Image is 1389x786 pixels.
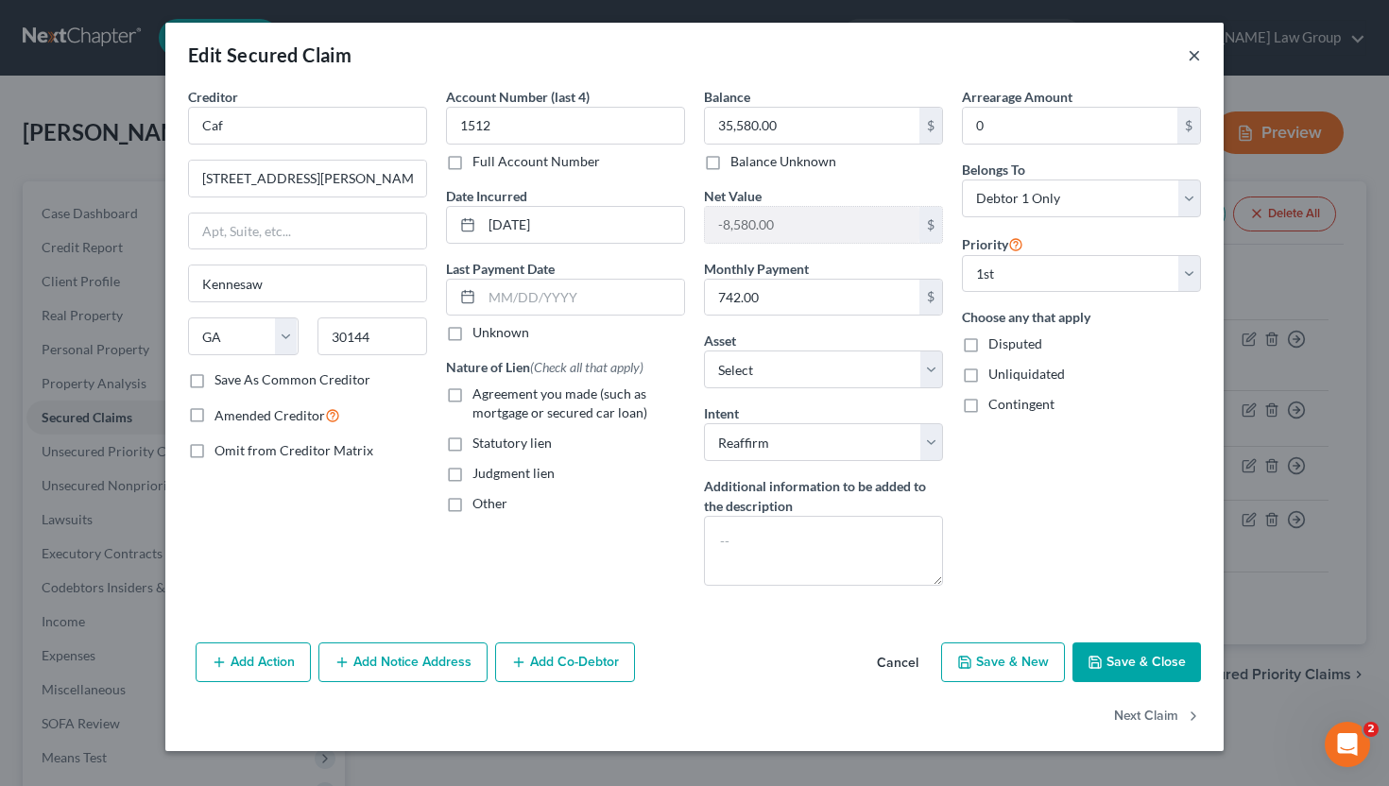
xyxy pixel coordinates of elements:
input: MM/DD/YYYY [482,207,684,243]
span: (Check all that apply) [530,359,643,375]
iframe: Intercom live chat [1325,722,1370,767]
button: Add Action [196,642,311,682]
input: Enter address... [189,161,426,196]
div: $ [919,108,942,144]
input: 0.00 [705,108,919,144]
button: × [1188,43,1201,66]
span: Disputed [988,335,1042,351]
div: $ [919,280,942,316]
label: Unknown [472,323,529,342]
div: $ [1177,108,1200,144]
span: Omit from Creditor Matrix [214,442,373,458]
label: Balance Unknown [730,152,836,171]
button: Save & New [941,642,1065,682]
span: 2 [1363,722,1379,737]
label: Choose any that apply [962,307,1201,327]
label: Additional information to be added to the description [704,476,943,516]
label: Intent [704,403,739,423]
label: Priority [962,232,1023,255]
label: Balance [704,87,750,107]
span: Agreement you made (such as mortgage or secured car loan) [472,385,647,420]
span: Contingent [988,396,1055,412]
button: Cancel [862,644,934,682]
button: Add Notice Address [318,642,488,682]
span: Belongs To [962,162,1025,178]
input: XXXX [446,107,685,145]
label: Net Value [704,186,762,206]
input: Enter city... [189,265,426,301]
label: Account Number (last 4) [446,87,590,107]
span: Unliquidated [988,366,1065,382]
input: 0.00 [705,280,919,316]
button: Save & Close [1072,642,1201,682]
input: Search creditor by name... [188,107,427,145]
label: Save As Common Creditor [214,370,370,389]
button: Next Claim [1114,697,1201,737]
span: Statutory lien [472,435,552,451]
input: 0.00 [963,108,1177,144]
label: Full Account Number [472,152,600,171]
label: Monthly Payment [704,259,809,279]
input: Enter zip... [317,317,428,355]
label: Arrearage Amount [962,87,1072,107]
label: Last Payment Date [446,259,555,279]
span: Other [472,495,507,511]
input: Apt, Suite, etc... [189,214,426,249]
span: Creditor [188,89,238,105]
input: 0.00 [705,207,919,243]
label: Nature of Lien [446,357,643,377]
label: Date Incurred [446,186,527,206]
button: Add Co-Debtor [495,642,635,682]
span: Amended Creditor [214,407,325,423]
div: $ [919,207,942,243]
span: Asset [704,333,736,349]
span: Judgment lien [472,465,555,481]
input: MM/DD/YYYY [482,280,684,316]
div: Edit Secured Claim [188,42,352,68]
